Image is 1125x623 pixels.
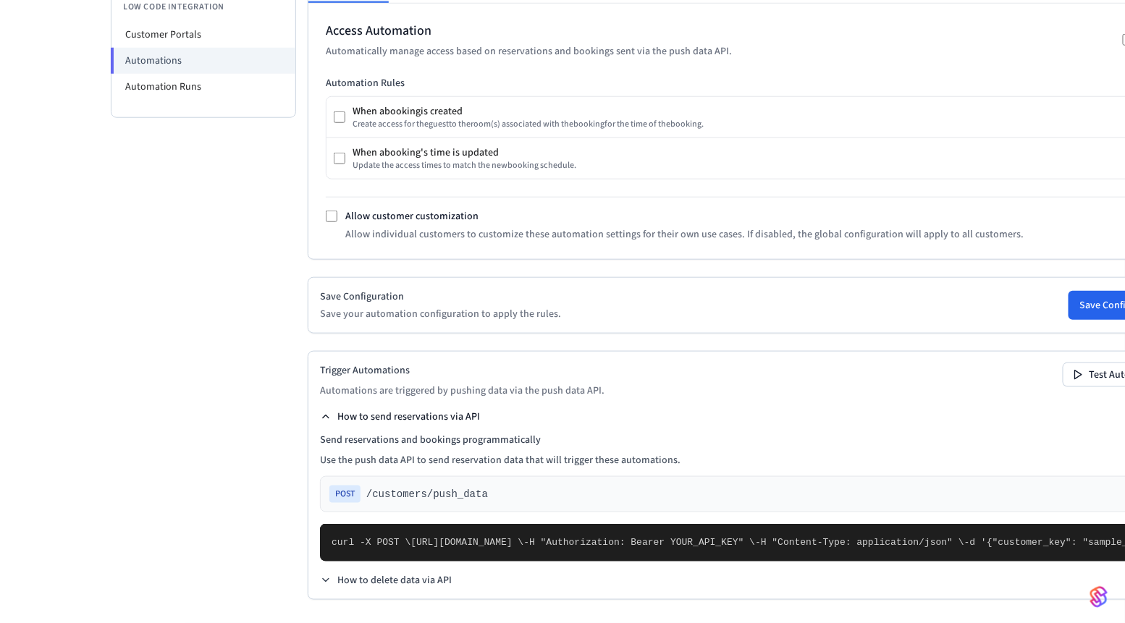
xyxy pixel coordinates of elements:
p: Automations are triggered by pushing data via the push data API. [320,383,604,398]
button: How to delete data via API [320,573,452,588]
h2: Save Configuration [320,289,561,304]
div: Update the access times to match the new booking schedule. [353,160,576,171]
div: Create access for the guest to the room (s) associated with the booking for the time of the booki... [353,119,704,130]
li: Automations [111,48,295,74]
h2: Access Automation [326,21,732,41]
span: -H "Authorization: Bearer YOUR_API_KEY" \ [523,537,755,548]
span: -H "Content-Type: application/json" \ [755,537,964,548]
div: When a booking is created [353,104,704,119]
label: Allow customer customization [346,209,479,224]
span: -d '{ [964,537,993,548]
div: When a booking 's time is updated [353,145,576,160]
span: curl -X POST \ [332,537,410,548]
li: Customer Portals [111,22,295,48]
h2: Trigger Automations [320,363,604,378]
span: POST [329,486,361,503]
span: /customers/push_data [366,487,488,501]
p: Allow individual customers to customize these automation settings for their own use cases. If dis... [346,227,1024,242]
img: SeamLogoGradient.69752ec5.svg [1090,585,1108,609]
p: Automatically manage access based on reservations and bookings sent via the push data API. [326,44,732,59]
button: How to send reservations via API [320,410,480,424]
li: Automation Runs [111,74,295,100]
p: Save your automation configuration to apply the rules. [320,307,561,321]
span: [URL][DOMAIN_NAME] \ [410,537,523,548]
